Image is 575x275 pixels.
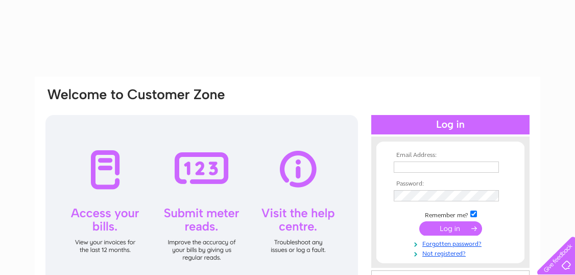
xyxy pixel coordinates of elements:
td: Remember me? [391,209,510,219]
a: Not registered? [394,248,510,258]
th: Email Address: [391,152,510,159]
a: Forgotten password? [394,238,510,248]
th: Password: [391,180,510,188]
input: Submit [419,221,482,236]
